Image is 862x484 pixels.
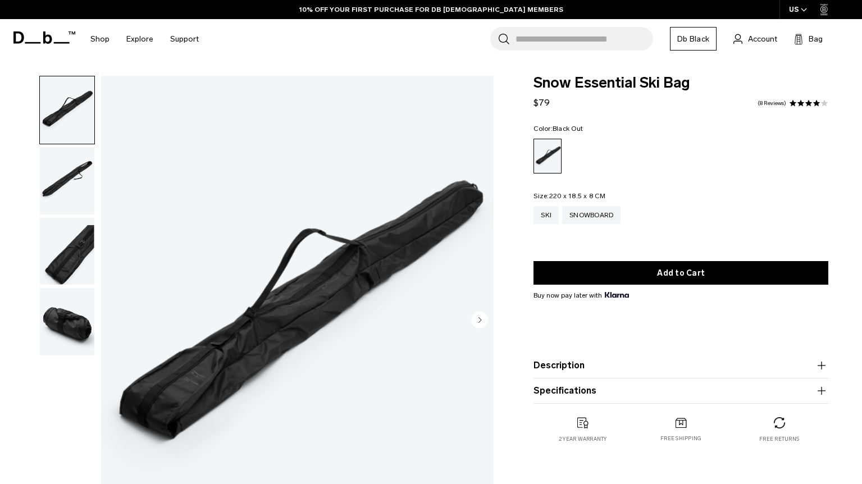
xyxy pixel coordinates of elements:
a: 10% OFF YOUR FIRST PURCHASE FOR DB [DEMOGRAPHIC_DATA] MEMBERS [299,4,563,15]
button: Bag [794,32,823,45]
button: Next slide [471,311,488,330]
a: Support [170,19,199,59]
span: Snow Essential Ski Bag [533,76,828,90]
span: Black Out [553,125,583,133]
legend: Size: [533,193,605,199]
a: Snowboard [562,206,621,224]
span: $79 [533,97,550,108]
img: Snow Essential Ski Bag Black Out [40,76,94,144]
span: Buy now pay later with [533,290,629,300]
button: Snow Essential Ski Bag Black Out [39,76,95,144]
a: Black Out [533,139,562,173]
p: Free returns [759,435,799,443]
span: Account [748,33,777,45]
button: Snow Essential Ski Bag Black Out [39,287,95,356]
img: Snow Essential Ski Bag Black Out [40,147,94,214]
a: Shop [90,19,110,59]
button: Snow Essential Ski Bag Black Out [39,147,95,215]
a: Explore [126,19,153,59]
img: Snow Essential Ski Bag Black Out [40,288,94,355]
span: Bag [809,33,823,45]
span: 220 x 18.5 x 8 CM [549,192,605,200]
p: Free shipping [660,435,701,442]
img: Snow Essential Ski Bag Black Out [40,218,94,285]
button: Description [533,359,828,372]
a: 8 reviews [758,101,786,106]
a: Db Black [670,27,717,51]
a: Account [733,32,777,45]
img: {"height" => 20, "alt" => "Klarna"} [605,292,629,298]
button: Add to Cart [533,261,828,285]
button: Specifications [533,384,828,398]
nav: Main Navigation [82,19,207,59]
button: Snow Essential Ski Bag Black Out [39,217,95,286]
a: Ski [533,206,559,224]
legend: Color: [533,125,583,132]
p: 2 year warranty [559,435,607,443]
